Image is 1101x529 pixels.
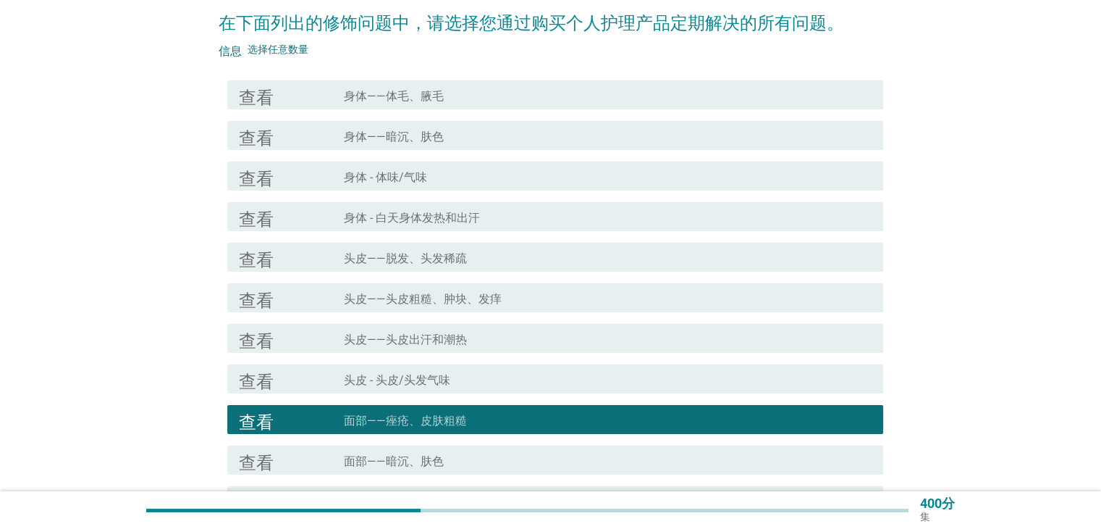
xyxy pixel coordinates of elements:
font: 查看 [239,167,274,185]
font: 头皮 - 头皮/头发气味 [344,373,450,387]
font: 查看 [239,451,274,469]
font: 查看 [239,330,274,347]
font: 头皮——头皮粗糙、肿块、发痒 [344,292,502,306]
font: 身体 - 白天身体发热和出汗 [344,211,480,225]
font: 身体 - 体味/气味 [344,170,427,184]
font: 选择任意数量 [248,43,308,55]
font: 在下面列出的修饰问题中，请选择您通过购买个人护理产品定期解决的所有问题。 [219,13,844,33]
font: 查看 [239,411,274,428]
font: 信息 [219,43,242,55]
font: 身体——体毛、腋毛 [344,89,444,103]
font: 面部——痤疮、皮肤粗糙 [344,414,467,428]
font: 身体——暗沉、肤色 [344,130,444,143]
font: 查看 [239,289,274,307]
font: 面部——暗沉、肤色 [344,454,444,468]
font: 查看 [239,249,274,266]
font: 查看 [239,86,274,104]
font: 查看 [239,370,274,388]
font: 头皮——脱发、头发稀疏 [344,251,467,265]
font: 查看 [239,208,274,225]
font: 查看 [239,127,274,144]
font: 400分 [920,496,955,511]
font: 头皮——头皮出汗和潮热 [344,333,467,346]
font: 集 [920,511,930,522]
